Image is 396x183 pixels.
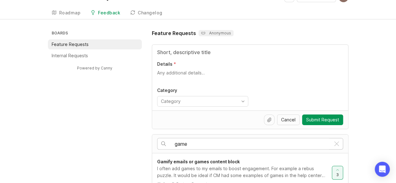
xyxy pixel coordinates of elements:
button: Submit Request [302,114,343,125]
div: Feedback [98,11,120,15]
div: Roadmap [59,11,81,15]
p: Feature Requests [52,41,89,48]
input: Category [161,98,237,105]
a: Feature Requests [48,39,142,49]
button: 3 [332,166,343,180]
p: Anonymous [201,31,231,36]
div: toggle menu [157,96,248,107]
input: Search… [175,140,331,147]
p: Details [157,61,172,67]
p: Internal Requests [52,53,88,59]
div: Changelog [138,11,162,15]
div: Open Intercom Messenger [375,162,390,177]
a: Roadmap [48,7,85,19]
a: Powered by Canny [76,64,113,72]
p: Category [157,87,248,94]
span: Cancel [281,117,296,123]
button: Cancel [277,114,300,125]
a: Changelog [126,7,166,19]
span: Submit Request [306,117,339,123]
div: I often add games to my emails to boost engagement. For example a rebus puzzle. It would be ideal... [157,165,327,179]
svg: toggle icon [238,99,248,104]
a: Feedback [87,7,124,19]
span: Gamify emails or games content block [157,159,240,164]
span: 3 [336,172,339,177]
h1: Feature Requests [152,29,196,37]
h3: Boards [50,29,142,38]
a: Internal Requests [48,51,142,61]
input: Title [157,48,343,56]
textarea: Details [157,70,343,82]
